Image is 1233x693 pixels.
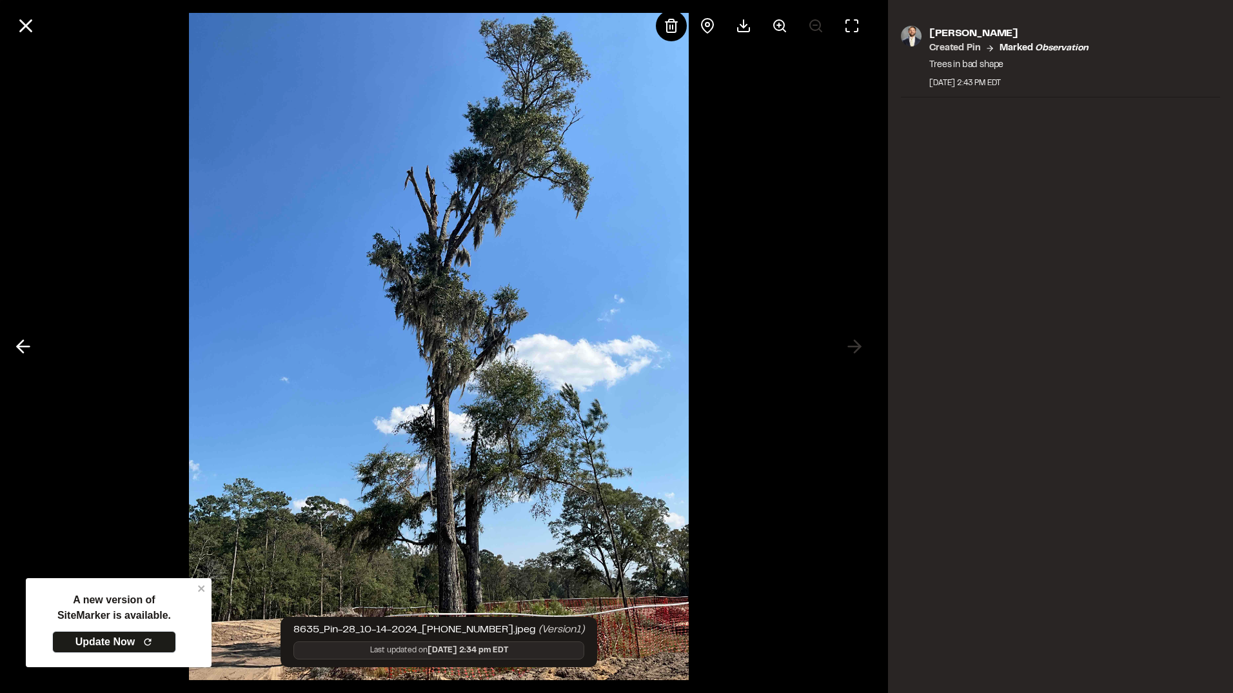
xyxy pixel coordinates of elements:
button: Previous photo [8,331,39,362]
div: [DATE] 2:43 PM EDT [929,77,1088,89]
p: Marked [1000,41,1088,55]
button: Toggle Fullscreen [836,10,867,41]
p: Created Pin [929,41,980,55]
img: photo [901,26,922,46]
em: observation [1035,45,1088,52]
button: Zoom in [764,10,795,41]
button: Close modal [10,10,41,41]
p: Trees in bad shape [929,58,1088,72]
div: View pin on map [692,10,723,41]
p: [PERSON_NAME] [929,26,1088,41]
